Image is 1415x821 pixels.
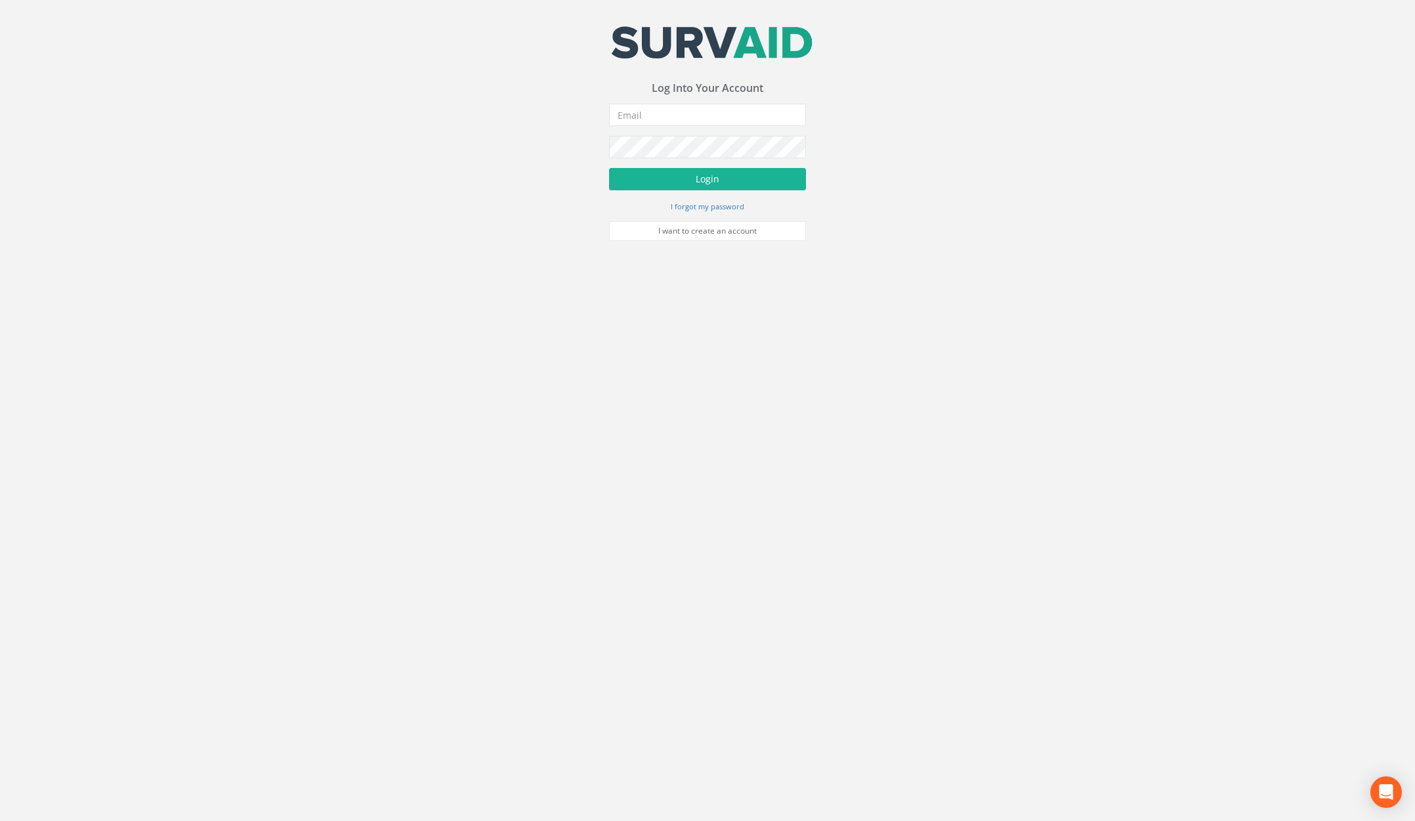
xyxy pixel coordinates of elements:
div: Open Intercom Messenger [1370,776,1402,808]
small: I forgot my password [671,201,744,211]
a: I forgot my password [671,200,744,212]
a: I want to create an account [609,221,806,241]
button: Login [609,168,806,190]
h3: Log Into Your Account [609,83,806,95]
input: Email [609,104,806,126]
